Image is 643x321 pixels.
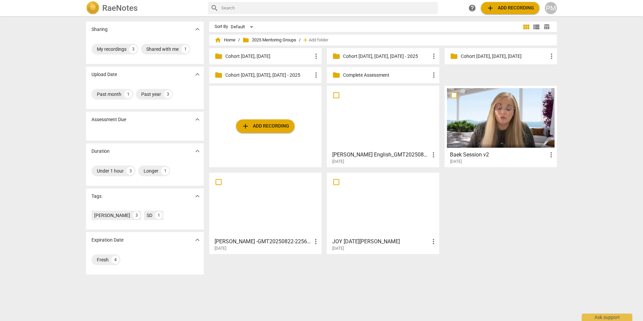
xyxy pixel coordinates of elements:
[193,147,201,155] span: expand_more
[215,37,221,43] span: home
[193,115,201,123] span: expand_more
[541,22,552,32] button: Table view
[192,191,202,201] button: Show more
[215,238,312,246] h3: Micaela -GMT20250822-225653_Recording
[215,52,223,60] span: folder
[545,2,557,14] button: PM
[486,4,494,12] span: add
[447,88,555,164] a: Baek Session v2[DATE]
[141,91,161,98] div: Past year
[299,38,301,43] span: /
[97,256,109,263] div: Fresh
[547,151,555,159] span: more_vert
[429,151,438,159] span: more_vert
[332,71,340,79] span: folder
[192,146,202,156] button: Show more
[332,159,344,165] span: [DATE]
[124,90,132,98] div: 1
[543,24,550,30] span: table_chart
[231,22,256,32] div: Default
[192,69,202,79] button: Show more
[312,238,320,246] span: more_vert
[242,37,296,43] span: 2025 Mentoring Groups
[242,37,249,43] span: folder
[521,22,531,32] button: Tile view
[238,38,240,43] span: /
[155,212,162,219] div: 1
[91,116,126,123] p: Assessment Due
[144,168,158,174] div: Longer
[429,238,438,246] span: more_vert
[466,2,478,14] a: Help
[486,4,534,12] span: Add recording
[181,45,189,53] div: 1
[332,52,340,60] span: folder
[193,25,201,33] span: expand_more
[302,37,309,43] span: add
[221,3,435,13] input: Search
[91,71,117,78] p: Upload Date
[241,122,289,130] span: Add recording
[312,52,320,60] span: more_vert
[241,122,250,130] span: add
[215,246,226,251] span: [DATE]
[430,52,438,60] span: more_vert
[332,238,429,246] h3: JOY 21 August Anne
[94,212,130,219] div: [PERSON_NAME]
[97,91,121,98] div: Past month
[582,314,632,321] div: Ask support
[133,212,140,219] div: 3
[192,235,202,245] button: Show more
[450,151,547,159] h3: Baek Session v2
[91,237,123,244] p: Expiration Date
[225,53,312,60] p: Cohort April 2, 30, May 28
[193,70,201,78] span: expand_more
[343,53,430,60] p: Cohort Jan 20, Feb 17, Mar 24 - 2025
[192,24,202,34] button: Show more
[450,52,458,60] span: folder
[97,168,124,174] div: Under 1 hour
[97,46,126,52] div: My recordings
[164,90,172,98] div: 3
[532,23,540,31] span: view_list
[329,88,437,164] a: [PERSON_NAME] English_GMT20250814-211735_Recording[DATE]
[468,4,476,12] span: help
[86,1,202,15] a: LogoRaeNotes
[461,53,547,60] p: Cohort Jun5, July3, July31
[147,212,152,219] div: SD
[193,192,201,200] span: expand_more
[212,175,319,251] a: [PERSON_NAME] -GMT20250822-225653_Recording[DATE]
[91,148,110,155] p: Duration
[309,38,328,43] span: Add folder
[111,256,119,264] div: 4
[91,193,102,200] p: Tags
[193,236,201,244] span: expand_more
[161,167,169,175] div: 1
[329,175,437,251] a: JOY [DATE][PERSON_NAME][DATE]
[236,119,295,133] button: Upload
[450,159,462,165] span: [DATE]
[126,167,135,175] div: 3
[215,24,228,29] div: Sort By
[430,71,438,79] span: more_vert
[211,4,219,12] span: search
[91,26,108,33] p: Sharing
[86,1,100,15] img: Logo
[343,72,430,79] p: Complete Assessment
[332,246,344,251] span: [DATE]
[522,23,530,31] span: view_module
[192,114,202,124] button: Show more
[146,46,179,52] div: Shared with me
[225,72,312,79] p: Cohort Mar21, Apr18, May 16 - 2025
[481,2,539,14] button: Upload
[332,151,429,159] h3: Colleen English_GMT20250814-211735_Recording
[312,71,320,79] span: more_vert
[215,37,235,43] span: Home
[215,71,223,79] span: folder
[129,45,137,53] div: 3
[547,52,556,60] span: more_vert
[531,22,541,32] button: List view
[102,3,138,13] h2: RaeNotes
